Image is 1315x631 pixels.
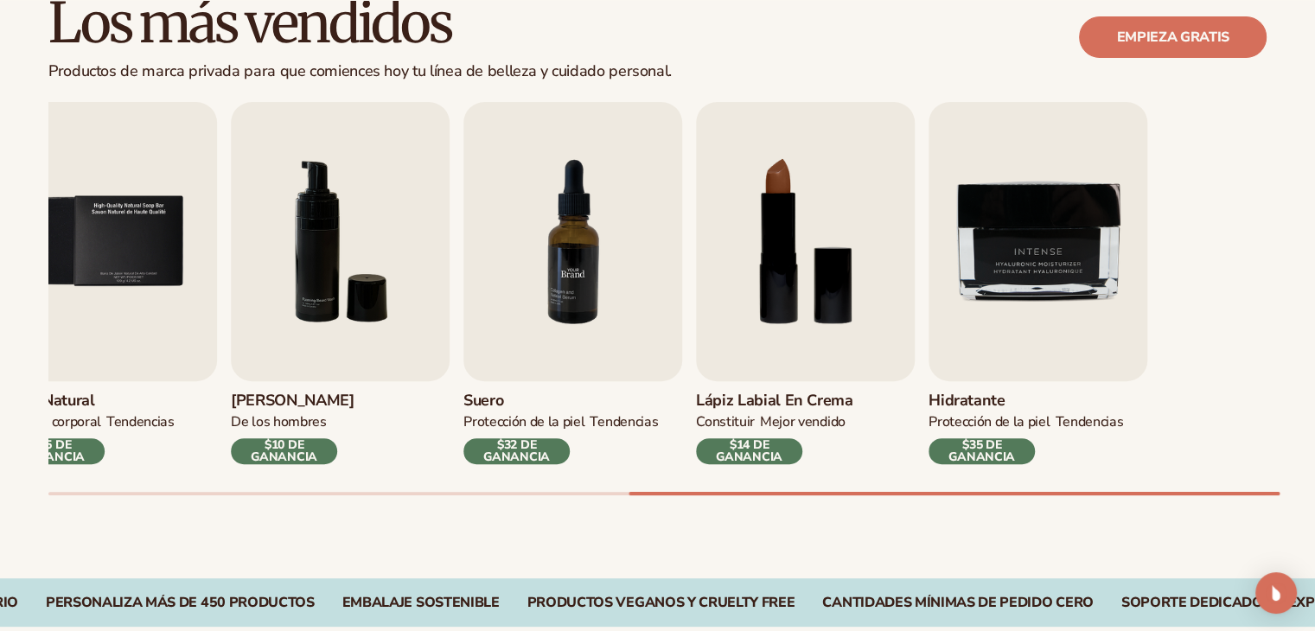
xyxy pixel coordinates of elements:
[46,593,315,612] font: PERSONALIZA MÁS DE 450 PRODUCTOS
[231,390,354,411] font: [PERSON_NAME]
[929,390,1005,411] font: Hidratante
[696,102,915,464] a: 8 / 9
[760,412,846,431] font: MEJOR VENDIDO
[590,412,658,431] font: TENDENCIAS
[1116,28,1229,47] font: Empieza gratis
[231,412,327,431] font: de los hombres
[1055,412,1123,431] font: TENDENCIAS
[48,61,672,81] font: Productos de marca privada para que comiences hoy tu línea de belleza y cuidado personal.
[527,593,795,612] font: PRODUCTOS VEGANOS Y CRUELTY FREE
[463,102,682,464] a: 7 / 9
[342,593,500,612] font: EMBALAJE SOSTENIBLE
[1079,16,1267,58] a: Empieza gratis
[929,102,1147,464] a: 9 / 9
[696,390,852,411] font: Lápiz labial en crema
[18,437,85,465] font: $15 DE GANANCIA
[463,390,503,411] font: Suero
[822,593,1093,612] font: CANTIDADES MÍNIMAS DE PEDIDO CERO
[106,412,175,431] font: TENDENCIAS
[483,437,550,465] font: $32 DE GANANCIA
[716,437,782,465] font: $14 DE GANANCIA
[251,437,317,465] font: $10 DE GANANCIA
[1255,572,1297,614] div: Open Intercom Messenger
[463,102,682,381] img: Imagen 11 de Shopify
[231,102,450,464] a: 6 / 9
[948,437,1015,465] font: $35 DE GANANCIA
[463,412,584,431] font: PROTECCIÓN DE LA PIEL
[929,412,1050,431] font: PROTECCIÓN DE LA PIEL
[696,412,755,431] font: CONSTITUIR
